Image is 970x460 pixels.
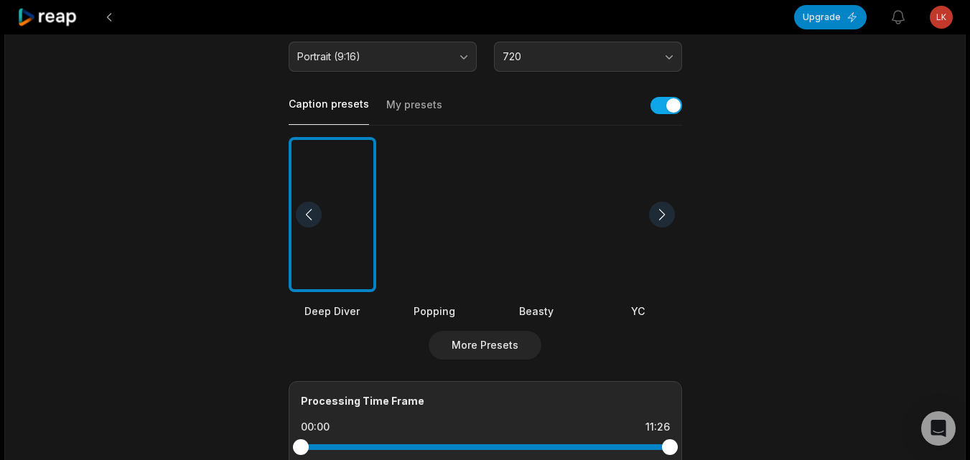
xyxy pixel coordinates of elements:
div: 00:00 [301,420,330,434]
button: More Presets [429,331,541,360]
span: 720 [503,50,653,63]
button: 720 [494,42,682,72]
div: Beasty [493,304,580,319]
button: Caption presets [289,97,369,125]
div: Processing Time Frame [301,393,670,408]
span: Portrait (9:16) [297,50,448,63]
button: My presets [386,98,442,125]
div: YC [594,304,682,319]
div: Popping [391,304,478,319]
div: Deep Diver [289,304,376,319]
button: Upgrade [794,5,867,29]
button: Portrait (9:16) [289,42,477,72]
div: 11:26 [645,420,670,434]
div: Open Intercom Messenger [921,411,956,446]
